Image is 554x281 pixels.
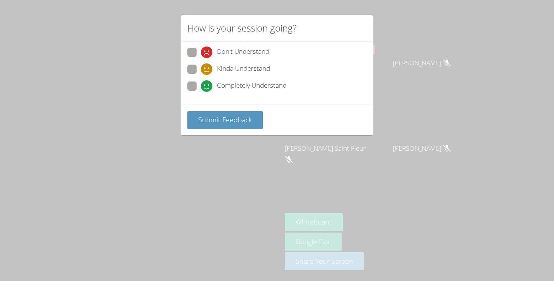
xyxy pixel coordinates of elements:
button: Submit Feedback [187,111,263,129]
h2: How is your session going? [187,21,297,35]
span: Kinda Understand [217,63,270,75]
span: Don't Understand [217,47,269,58]
span: Completely Understand [217,80,287,92]
span: Submit Feedback [198,115,252,124]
